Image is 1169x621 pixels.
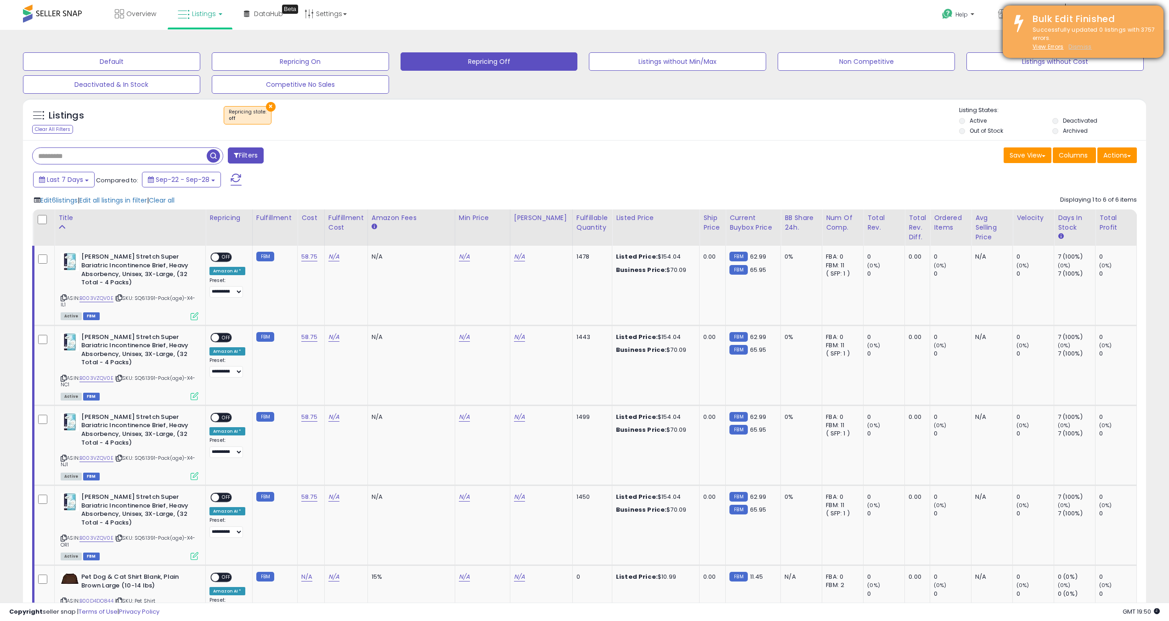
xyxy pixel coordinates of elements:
a: B003VZQV0E [79,374,113,382]
div: $154.04 [616,333,692,341]
small: (0%) [1017,581,1029,589]
small: (0%) [867,502,880,509]
div: 0 [1017,253,1054,261]
small: FBM [729,425,747,435]
div: $154.04 [616,493,692,501]
div: 7 (100%) [1058,509,1095,518]
div: 0 [867,509,904,518]
button: Save View [1004,147,1051,163]
span: OFF [219,494,234,502]
small: (0%) [934,502,947,509]
small: Amazon Fees. [372,223,377,231]
small: Days In Stock. [1058,232,1063,241]
div: 0 [1099,429,1136,438]
small: FBM [256,332,274,342]
div: Num of Comp. [826,213,859,232]
div: [PERSON_NAME] [514,213,569,223]
div: 0 [867,573,904,581]
a: N/A [301,572,312,581]
div: 1443 [576,333,605,341]
a: N/A [328,572,339,581]
a: N/A [459,572,470,581]
span: Listings [192,9,216,18]
button: Deactivated & In Stock [23,75,200,94]
div: 0 [867,493,904,501]
label: Archived [1063,127,1088,135]
div: FBA: 0 [826,253,856,261]
b: Listed Price: [616,572,658,581]
small: FBM [729,332,747,342]
div: N/A [372,333,448,341]
small: FBM [729,492,747,502]
div: $70.09 [616,346,692,354]
a: B00D4DO844 [79,597,113,605]
b: Listed Price: [616,333,658,341]
div: Min Price [459,213,506,223]
div: 0 [1017,270,1054,278]
span: Edit 6 listings [40,196,78,205]
small: (0%) [1099,342,1112,349]
a: N/A [514,252,525,261]
button: Repricing On [212,52,389,71]
div: Amazon AI * [209,347,245,356]
small: FBM [256,572,274,581]
div: 1450 [576,493,605,501]
span: 2025-10-6 19:50 GMT [1123,607,1160,616]
div: 0 [1099,509,1136,518]
b: Listed Price: [616,252,658,261]
div: $70.09 [616,266,692,274]
small: (0%) [934,342,947,349]
a: 58.75 [301,412,317,422]
small: FBM [729,252,747,261]
div: FBA: 0 [826,413,856,421]
u: Dismiss [1068,43,1091,51]
b: [PERSON_NAME] Stretch Super Bariatric Incontinence Brief, Heavy Absorbency, Unisex, 3X-Large, (32... [81,333,193,369]
b: Business Price: [616,345,666,354]
div: | | [34,196,175,205]
img: 21Ko5tooPLL._SL40_.jpg [61,573,79,585]
div: Title [58,213,202,223]
div: 0 [867,429,904,438]
small: (0%) [867,581,880,589]
div: 0.00 [909,573,923,581]
div: FBA: 0 [826,333,856,341]
a: N/A [459,333,470,342]
small: (0%) [1099,502,1112,509]
div: 0% [785,253,815,261]
img: 41MqkCEdoQL._SL40_.jpg [61,413,79,431]
a: 58.75 [301,492,317,502]
a: N/A [459,412,470,422]
button: Listings without Min/Max [589,52,766,71]
div: 0.00 [909,333,923,341]
b: Listed Price: [616,412,658,421]
div: Amazon AI * [209,507,245,515]
div: Amazon AI * [209,427,245,435]
small: (0%) [867,262,880,269]
div: $10.99 [616,573,692,581]
span: Compared to: [96,176,138,185]
small: (0%) [867,342,880,349]
div: $70.09 [616,506,692,514]
small: FBM [729,265,747,275]
div: FBM: 2 [826,581,856,589]
span: Clear all [149,196,175,205]
small: (0%) [1058,262,1071,269]
button: Default [23,52,200,71]
div: 0 [1017,590,1054,598]
div: ASIN: [61,333,198,399]
a: B003VZQV0E [79,534,113,542]
div: FBM: 11 [826,261,856,270]
div: Ship Price [703,213,722,232]
a: N/A [459,492,470,502]
div: Preset: [209,437,245,458]
div: Amazon Fees [372,213,451,223]
div: 7 (100%) [1058,429,1095,438]
div: N/A [975,573,1005,581]
small: (0%) [934,262,947,269]
div: Current Buybox Price [729,213,777,232]
div: 0.00 [703,253,718,261]
div: 0% [785,493,815,501]
div: Displaying 1 to 6 of 6 items [1060,196,1137,204]
div: 0 [934,333,971,341]
span: OFF [219,333,234,341]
